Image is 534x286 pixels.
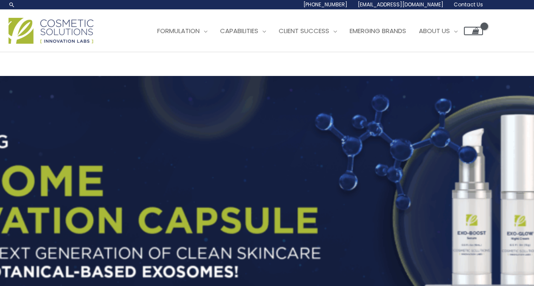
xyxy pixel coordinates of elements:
a: About Us [413,18,464,44]
a: Formulation [151,18,214,44]
img: Cosmetic Solutions Logo [8,18,93,44]
a: Capabilities [214,18,272,44]
span: [EMAIL_ADDRESS][DOMAIN_NAME] [358,1,444,8]
span: Contact Us [454,1,483,8]
span: Client Success [279,26,329,35]
a: View Shopping Cart, empty [464,27,483,35]
a: Emerging Brands [343,18,413,44]
a: Client Success [272,18,343,44]
span: Formulation [157,26,200,35]
a: Search icon link [8,1,15,8]
span: Capabilities [220,26,258,35]
nav: Site Navigation [144,18,483,44]
span: [PHONE_NUMBER] [303,1,348,8]
span: Emerging Brands [350,26,406,35]
span: About Us [419,26,450,35]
